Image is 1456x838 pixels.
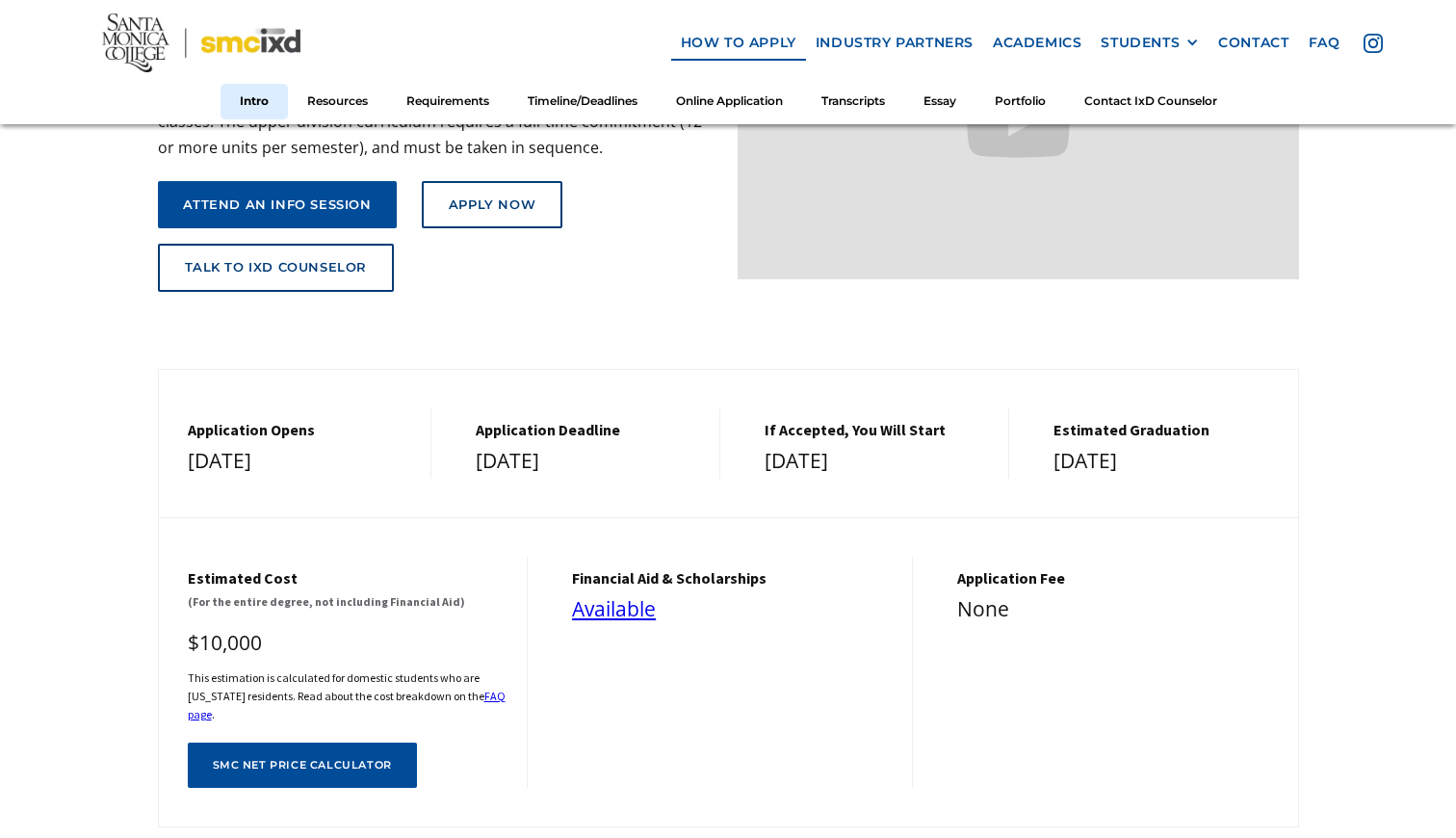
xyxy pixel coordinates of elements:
a: Timeline/Deadlines [508,84,657,119]
div: None [957,592,1279,627]
div: $10,000 [188,626,508,661]
a: Requirements [387,84,508,119]
a: industry partners [806,25,983,61]
h5: financial aid & Scholarships [572,569,893,588]
a: Transcripts [802,84,904,119]
h5: Application Fee [957,569,1279,588]
a: faq [1299,25,1350,61]
a: Intro [221,84,288,119]
a: contact [1209,25,1298,61]
a: Contact IxD Counselor [1065,84,1236,119]
div: Apply Now [449,197,535,213]
div: [DATE] [1053,444,1279,479]
a: Academics [983,25,1091,61]
h5: estimated graduation [1053,421,1279,439]
div: [DATE] [476,444,700,479]
a: Resources [288,84,387,119]
img: Santa Monica College - SMC IxD logo [102,13,300,71]
h5: Application Opens [188,421,412,439]
a: attend an info session [158,181,397,229]
a: talk to ixd counselor [158,244,395,292]
a: Apply Now [422,181,562,229]
h5: Application Deadline [476,421,700,439]
h5: If Accepted, You Will Start [765,421,989,439]
div: talk to ixd counselor [185,260,368,275]
h6: This estimation is calculated for domestic students who are [US_STATE] residents. Read about the ... [188,668,508,724]
div: STUDENTS [1101,35,1199,51]
a: Available [572,595,656,622]
div: [DATE] [188,444,412,479]
a: how to apply [671,25,806,61]
div: attend an info session [183,197,372,213]
a: SMC net price calculator [188,743,417,788]
a: Portfolio [975,84,1065,119]
h5: Estimated cost [188,569,508,588]
a: Essay [904,84,975,119]
h6: (For the entire degree, not including Financial Aid) [188,592,508,611]
div: [DATE] [765,444,989,479]
div: SMC net price calculator [213,759,392,772]
a: Online Application [657,84,802,119]
div: STUDENTS [1101,35,1180,51]
img: icon - instagram [1364,34,1383,53]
